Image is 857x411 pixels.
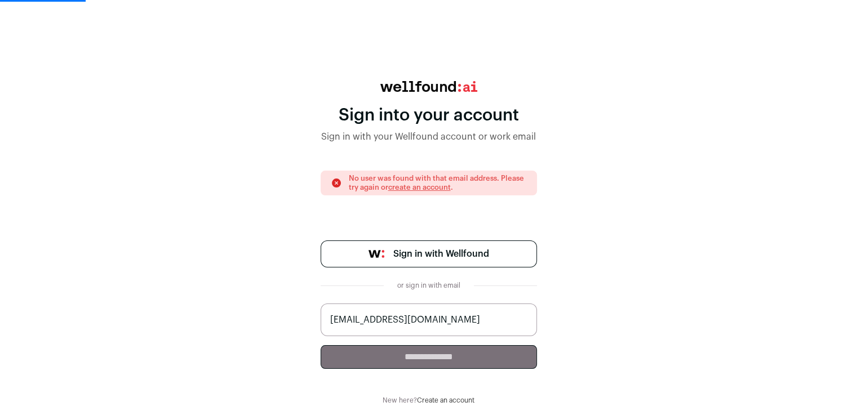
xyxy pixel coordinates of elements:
[380,81,477,92] img: wellfound:ai
[321,240,537,267] a: Sign in with Wellfound
[321,105,537,126] div: Sign into your account
[388,184,451,191] a: create an account
[321,303,537,336] input: name@work-email.com
[321,130,537,144] div: Sign in with your Wellfound account or work email
[393,281,465,290] div: or sign in with email
[393,247,489,261] span: Sign in with Wellfound
[349,174,527,192] p: No user was found with that email address. Please try again or .
[321,396,537,405] div: New here?
[368,250,384,258] img: wellfound-symbol-flush-black-fb3c872781a75f747ccb3a119075da62bfe97bd399995f84a933054e44a575c4.png
[417,397,474,404] a: Create an account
